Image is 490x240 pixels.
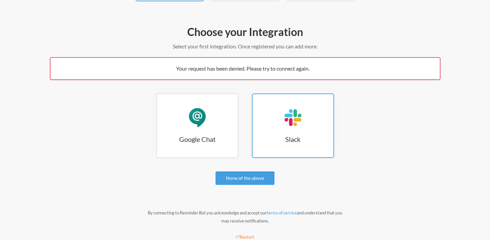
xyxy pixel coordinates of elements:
[50,25,440,39] h2: Choose your Integration
[157,134,238,144] h3: Google Chat
[267,210,297,215] a: terms of service
[148,210,342,224] small: By connecting to Reminder Bot you acknowledge and accept our and understand that you may receive ...
[50,42,440,50] p: Select your first integration. Once registered you can add more.
[236,234,255,240] small: Restart
[176,65,309,72] span: Your request has been denied. Please try to connect again.
[216,171,274,185] a: None of the above
[253,134,333,144] h3: Slack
